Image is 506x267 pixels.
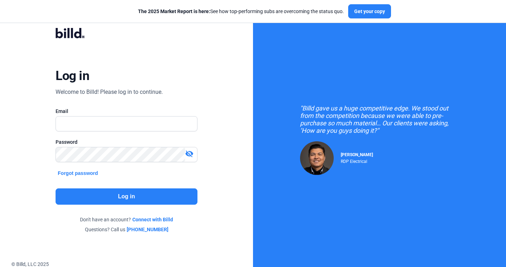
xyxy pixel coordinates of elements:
[56,188,197,205] button: Log in
[56,169,100,177] button: Forgot password
[132,216,173,223] a: Connect with Billd
[56,68,89,84] div: Log in
[341,157,373,164] div: RDP Electrical
[300,104,459,134] div: "Billd gave us a huge competitive edge. We stood out from the competition because we were able to...
[56,216,197,223] div: Don't have an account?
[56,88,163,96] div: Welcome to Billd! Please log in to continue.
[138,8,210,14] span: The 2025 Market Report is here:
[56,138,197,146] div: Password
[348,4,391,18] button: Get your copy
[56,226,197,233] div: Questions? Call us
[300,141,334,175] img: Raul Pacheco
[185,149,194,158] mat-icon: visibility_off
[56,108,197,115] div: Email
[341,152,373,157] span: [PERSON_NAME]
[127,226,168,233] a: [PHONE_NUMBER]
[138,8,344,15] div: See how top-performing subs are overcoming the status quo.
